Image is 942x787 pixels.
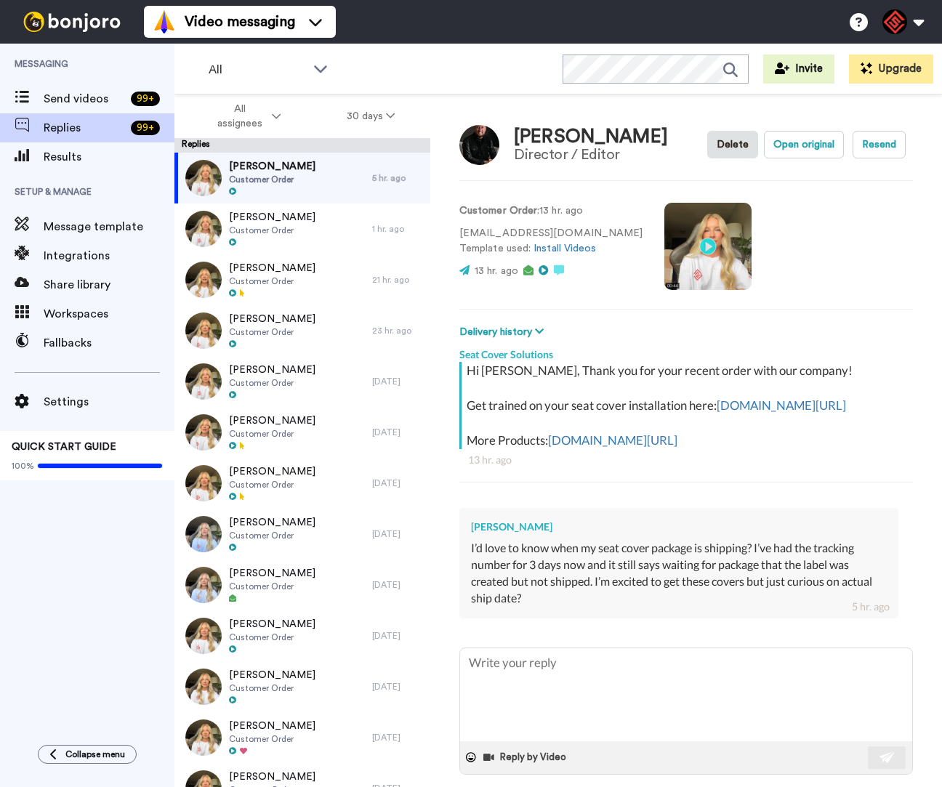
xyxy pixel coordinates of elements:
[229,261,315,275] span: [PERSON_NAME]
[468,453,904,467] div: 13 hr. ago
[467,362,909,449] div: Hi [PERSON_NAME], Thank you for your recent order with our company! Get trained on your seat cove...
[475,266,518,276] span: 13 hr. ago
[229,363,315,377] span: [PERSON_NAME]
[174,712,430,763] a: [PERSON_NAME]Customer Order[DATE]
[185,618,222,654] img: 89d5d4df-7ea6-4d46-a9db-72cb097bfedb-thumb.jpg
[229,682,315,694] span: Customer Order
[65,748,125,760] span: Collapse menu
[849,55,933,84] button: Upgrade
[229,225,315,236] span: Customer Order
[229,464,315,479] span: [PERSON_NAME]
[459,324,548,340] button: Delivery history
[372,579,423,591] div: [DATE]
[372,274,423,286] div: 21 hr. ago
[314,103,428,129] button: 30 days
[534,243,596,254] a: Install Videos
[763,55,834,84] button: Invite
[174,407,430,458] a: [PERSON_NAME]Customer Order[DATE]
[174,610,430,661] a: [PERSON_NAME]Customer Order[DATE]
[482,746,571,768] button: Reply by Video
[185,262,222,298] img: b57aca97-74ef-474d-9708-d75dca591c50-thumb.jpg
[185,12,295,32] span: Video messaging
[229,174,315,185] span: Customer Order
[764,131,844,158] button: Open original
[177,96,314,137] button: All assignees
[229,770,315,784] span: [PERSON_NAME]
[174,509,430,560] a: [PERSON_NAME]Customer Order[DATE]
[459,226,643,257] p: [EMAIL_ADDRESS][DOMAIN_NAME] Template used:
[459,203,643,219] p: : 13 hr. ago
[459,340,913,362] div: Seat Cover Solutions
[174,356,430,407] a: [PERSON_NAME]Customer Order[DATE]
[372,630,423,642] div: [DATE]
[44,276,174,294] span: Share library
[229,312,315,326] span: [PERSON_NAME]
[229,210,315,225] span: [PERSON_NAME]
[174,138,430,153] div: Replies
[44,90,125,108] span: Send videos
[229,719,315,733] span: [PERSON_NAME]
[229,515,315,530] span: [PERSON_NAME]
[372,376,423,387] div: [DATE]
[174,458,430,509] a: [PERSON_NAME]Customer Order[DATE]
[185,312,222,349] img: 49b67f77-ea4d-4881-9a85-cef0b4273f68-thumb.jpg
[185,719,222,756] img: 90a76957-fc76-406e-a1f6-d7d960b8ee2b-thumb.jpg
[372,427,423,438] div: [DATE]
[44,334,174,352] span: Fallbacks
[153,10,176,33] img: vm-color.svg
[229,668,315,682] span: [PERSON_NAME]
[372,528,423,540] div: [DATE]
[459,125,499,165] img: Image of Matthew Pollock
[372,681,423,693] div: [DATE]
[185,669,222,705] img: ec6d6bee-10c4-4109-a19a-f4a3591eb26e-thumb.jpg
[12,460,34,472] span: 100%
[229,733,315,745] span: Customer Order
[229,617,315,631] span: [PERSON_NAME]
[44,393,174,411] span: Settings
[514,147,668,163] div: Director / Editor
[44,218,174,235] span: Message template
[44,305,174,323] span: Workspaces
[229,479,315,491] span: Customer Order
[185,516,222,552] img: e1282bac-9ce8-4f18-8f4c-6da92a1501c7-thumb.jpg
[12,442,116,452] span: QUICK START GUIDE
[209,61,306,78] span: All
[229,326,315,338] span: Customer Order
[174,305,430,356] a: [PERSON_NAME]Customer Order23 hr. ago
[185,160,222,196] img: bed0879b-9833-4163-af93-a5b5a0ce2575-thumb.jpg
[44,119,125,137] span: Replies
[210,102,269,131] span: All assignees
[185,211,222,247] img: 679abd21-8fb9-4071-a98c-8caf1c0324ba-thumb.jpg
[372,732,423,743] div: [DATE]
[185,567,222,603] img: 5158ef29-e9e4-46ad-ac3d-b8a4026ac1f4-thumb.jpg
[372,477,423,489] div: [DATE]
[174,153,430,203] a: [PERSON_NAME]Customer Order5 hr. ago
[38,745,137,764] button: Collapse menu
[174,254,430,305] a: [PERSON_NAME]Customer Order21 hr. ago
[229,631,315,643] span: Customer Order
[852,600,890,614] div: 5 hr. ago
[229,377,315,389] span: Customer Order
[229,275,315,287] span: Customer Order
[372,325,423,336] div: 23 hr. ago
[853,131,906,158] button: Resend
[185,414,222,451] img: 94d000a7-9dff-4b74-a3b8-681083a5e477-thumb.jpg
[44,148,174,166] span: Results
[229,428,315,440] span: Customer Order
[229,413,315,428] span: [PERSON_NAME]
[131,121,160,135] div: 99 +
[185,363,222,400] img: 05d476df-1321-432e-b90d-c2a64f7b0e38-thumb.jpg
[879,751,895,763] img: send-white.svg
[229,566,315,581] span: [PERSON_NAME]
[459,206,537,216] strong: Customer Order
[471,540,887,606] div: I’d love to know when my seat cover package is shipping? I’ve had the tracking number for 3 days ...
[372,172,423,184] div: 5 hr. ago
[548,432,677,448] a: [DOMAIN_NAME][URL]
[174,203,430,254] a: [PERSON_NAME]Customer Order1 hr. ago
[17,12,126,32] img: bj-logo-header-white.svg
[174,661,430,712] a: [PERSON_NAME]Customer Order[DATE]
[471,520,887,534] div: [PERSON_NAME]
[44,247,174,265] span: Integrations
[229,530,315,541] span: Customer Order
